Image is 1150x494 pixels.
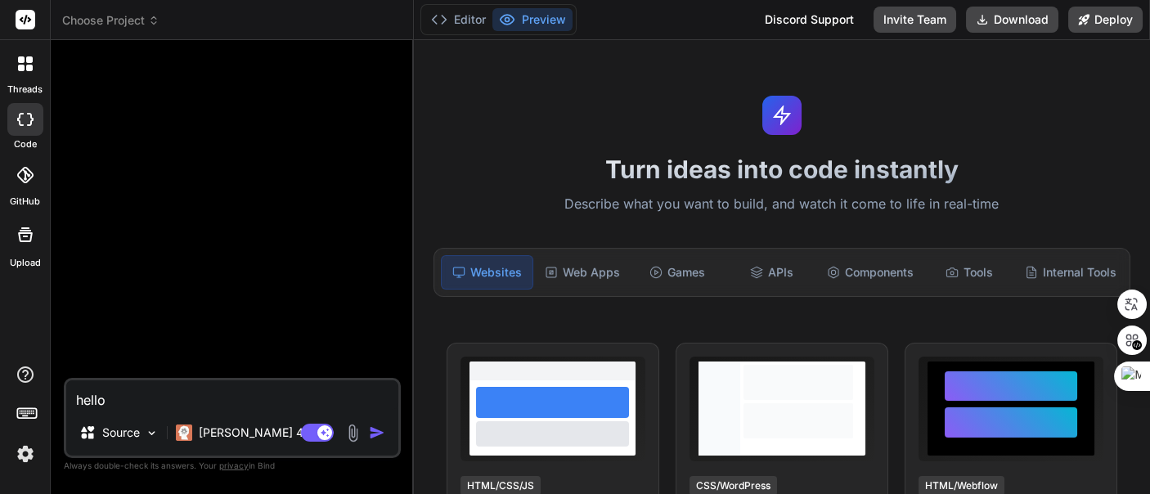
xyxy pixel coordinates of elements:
[62,12,159,29] span: Choose Project
[755,7,864,33] div: Discord Support
[11,440,39,468] img: settings
[219,460,249,470] span: privacy
[145,426,159,440] img: Pick Models
[966,7,1058,33] button: Download
[726,255,818,290] div: APIs
[537,255,628,290] div: Web Apps
[1018,255,1123,290] div: Internal Tools
[923,255,1015,290] div: Tools
[344,424,362,442] img: attachment
[425,8,492,31] button: Editor
[7,83,43,97] label: threads
[369,424,385,441] img: icon
[424,155,1140,184] h1: Turn ideas into code instantly
[874,7,956,33] button: Invite Team
[10,195,40,209] label: GitHub
[492,8,573,31] button: Preview
[199,424,321,441] p: [PERSON_NAME] 4 S..
[66,380,398,410] textarea: hello
[631,255,723,290] div: Games
[14,137,37,151] label: code
[1068,7,1143,33] button: Deploy
[176,424,192,441] img: Claude 4 Sonnet
[424,194,1140,215] p: Describe what you want to build, and watch it come to life in real-time
[64,458,401,474] p: Always double-check its answers. Your in Bind
[441,255,534,290] div: Websites
[10,256,41,270] label: Upload
[102,424,140,441] p: Source
[820,255,920,290] div: Components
